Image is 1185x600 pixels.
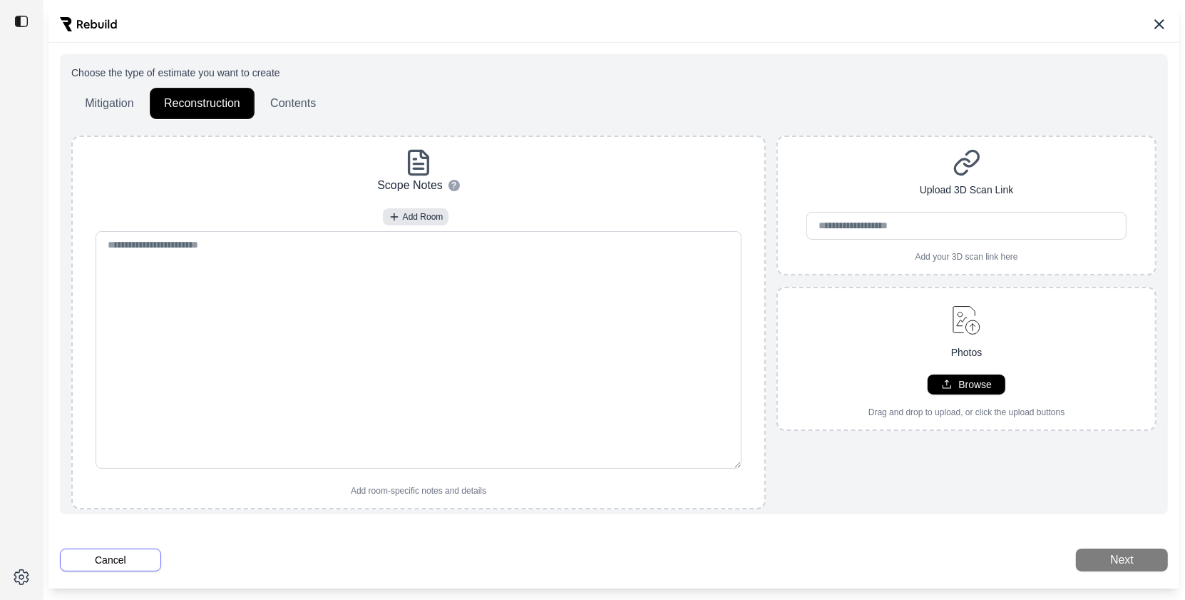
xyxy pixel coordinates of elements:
img: toggle sidebar [14,14,29,29]
p: Drag and drop to upload, or click the upload buttons [868,407,1065,418]
button: Cancel [60,549,161,571]
p: Choose the type of estimate you want to create [71,66,1156,80]
p: Add room-specific notes and details [351,485,486,497]
button: Browse [928,375,1005,395]
button: Contents [257,88,329,118]
button: Add Room [383,208,449,225]
p: Scope Notes [377,177,443,194]
img: Rebuild [60,17,117,31]
button: Mitigation [71,88,148,118]
p: Upload 3D Scan Link [920,183,1014,198]
span: Add Room [403,211,443,223]
img: upload-image.svg [946,300,987,340]
button: Reconstruction [150,88,254,118]
p: Photos [951,345,983,360]
p: Browse [958,377,992,392]
span: ? [451,180,456,191]
p: Add your 3D scan link here [915,251,1018,263]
